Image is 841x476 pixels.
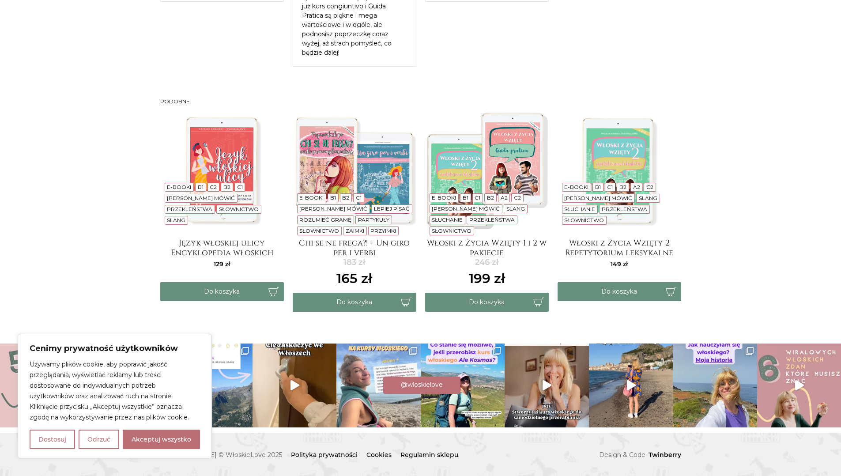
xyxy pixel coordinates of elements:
[432,205,500,212] a: [PERSON_NAME] mówić
[198,184,204,190] a: B1
[342,194,349,201] a: B2
[463,194,468,201] a: B1
[432,194,456,201] a: E-booki
[469,257,505,268] del: 246
[160,98,681,105] h3: Podobne
[401,381,443,389] span: @wloskielove
[299,205,367,212] a: [PERSON_NAME] mówić
[469,216,515,223] a: Przekleństwa
[383,377,460,394] a: Instagram @wloskielove
[475,194,480,201] a: C1
[487,194,494,201] a: B2
[30,343,200,354] p: Cenimy prywatność użytkowników
[167,184,191,190] a: E-booki
[160,450,282,460] span: [PERSON_NAME] © WłoskieLove 2025
[237,184,243,190] a: C1
[505,344,589,428] img: Reżyserowane, ale szczerze 🥹 Uczucie kiedy po wielu miesiącach pracy zamykasz oczy, rzucasz efekt...
[619,184,626,190] a: B2
[299,194,324,201] a: E-booki
[293,293,416,312] button: Do koszyka
[673,344,757,428] img: To nie była prosta droga, co roku zmieniał się nauczyciel, nie miałam konwersacji i nie było taki...
[167,217,185,223] a: Slang
[400,451,458,459] a: Regulamin sklepu
[639,195,657,201] a: Slang
[330,194,336,201] a: B1
[795,380,804,390] svg: Play
[645,451,681,459] a: Twinberry
[299,216,351,223] a: Rozumieć gramę
[79,430,119,449] button: Odrzuć
[123,430,200,449] button: Akceptuj wszystko
[421,344,505,428] a: Clone
[336,268,372,288] ins: 165
[501,194,508,201] a: A2
[673,344,757,428] a: Clone
[558,238,681,256] a: Włoski z Życia Wzięty 2 Repetytorium leksykalne
[432,227,471,234] a: Słownictwo
[336,344,421,428] img: Jeszce tylko dzisiaj, sobota, piątek i poniedziałek żeby dołączyć do Ale Kosmos, który bierze Was...
[469,268,505,288] ins: 199
[358,216,389,223] a: Partykuły
[167,206,212,212] a: Przekleństwa
[611,260,628,268] span: 149
[291,451,358,459] a: Polityka prywatności
[160,238,284,256] a: Język włoskiej ulicy Encyklopedia włoskich wulgaryzmów
[253,344,337,428] a: Play
[336,344,421,428] a: Clone
[633,184,640,190] a: A2
[602,206,647,212] a: Przekleństwa
[505,344,589,428] a: Play
[346,227,364,234] a: Zaimki
[514,194,521,201] a: C2
[366,451,392,459] a: Cookies
[506,205,525,212] a: Slang
[564,206,595,212] a: Słuchanie
[543,380,551,390] svg: Play
[30,359,200,423] p: Używamy plików cookie, aby poprawić jakość przeglądania, wyświetlać reklamy lub treści dostosowan...
[409,347,417,355] svg: Clone
[607,184,613,190] a: C1
[356,194,362,201] a: C1
[210,184,217,190] a: C2
[432,216,463,223] a: Słuchanie
[558,282,681,301] button: Do koszyka
[564,184,588,190] a: E-booki
[493,347,501,355] svg: Clone
[564,217,604,223] a: Słownictwo
[374,205,410,212] a: Lepiej pisać
[293,238,416,256] a: Chi se ne frega?! + Un giro per i verbi
[589,344,673,428] a: Play
[646,184,653,190] a: C2
[595,184,601,190] a: B1
[160,282,284,301] button: Do koszyka
[241,347,249,355] svg: Clone
[214,260,230,268] span: 129
[370,227,396,234] a: Przyimki
[425,293,549,312] button: Do koszyka
[589,344,673,428] img: 👌 Skomentuj KURS żeby dostać ofertę moich kursów wideo, zapisy trwają! 🛑 Włoski to nie jest bułka...
[223,184,230,190] a: B2
[425,238,549,256] a: Włoski z Życia Wzięty 1 i 2 w pakiecie
[746,347,754,355] svg: Clone
[253,344,337,428] img: 1) W wielu barach i innych lokalach z jedzeniem za ladą najpierw płacimy przy kasie za to, co chc...
[30,430,75,449] button: Dostosuj
[336,257,372,268] del: 183
[299,227,339,234] a: Słownictwo
[421,344,505,428] img: Osoby, które się już uczycie: Co stało się dla Was możliwe dzięki włoskiemu? ⬇️ Napiszcie! To tyl...
[167,195,235,201] a: [PERSON_NAME] mówić
[290,380,299,390] svg: Play
[627,380,636,390] svg: Play
[564,195,632,201] a: [PERSON_NAME] mówić
[219,206,259,212] a: Słownictwo
[558,450,681,460] p: Design & Code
